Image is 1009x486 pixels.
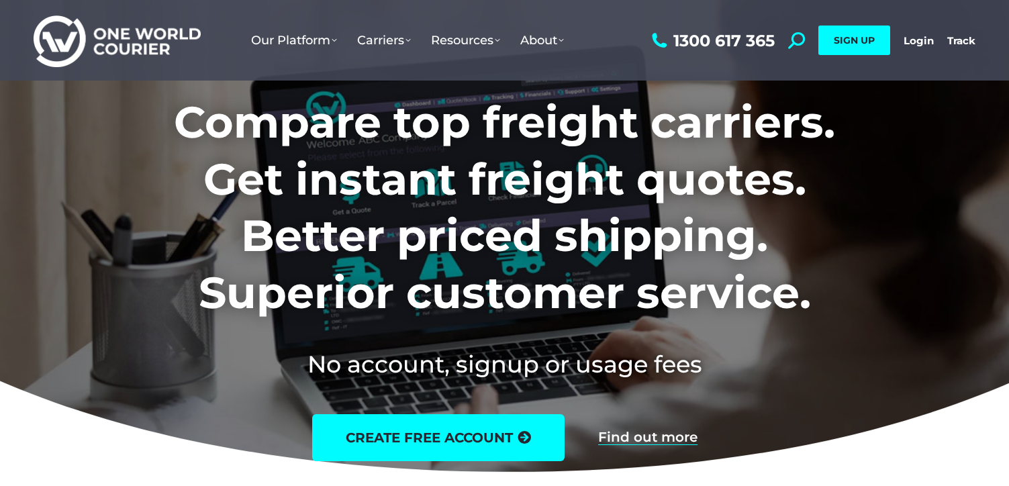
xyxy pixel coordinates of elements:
[312,414,565,461] a: create free account
[251,33,337,48] span: Our Platform
[421,19,510,61] a: Resources
[510,19,574,61] a: About
[85,94,924,321] h1: Compare top freight carriers. Get instant freight quotes. Better priced shipping. Superior custom...
[834,34,875,46] span: SIGN UP
[947,34,975,47] a: Track
[347,19,421,61] a: Carriers
[34,13,201,68] img: One World Courier
[85,348,924,381] h2: No account, signup or usage fees
[818,26,890,55] a: SIGN UP
[598,430,698,445] a: Find out more
[241,19,347,61] a: Our Platform
[904,34,934,47] a: Login
[431,33,500,48] span: Resources
[520,33,564,48] span: About
[357,33,411,48] span: Carriers
[648,32,775,49] a: 1300 617 365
